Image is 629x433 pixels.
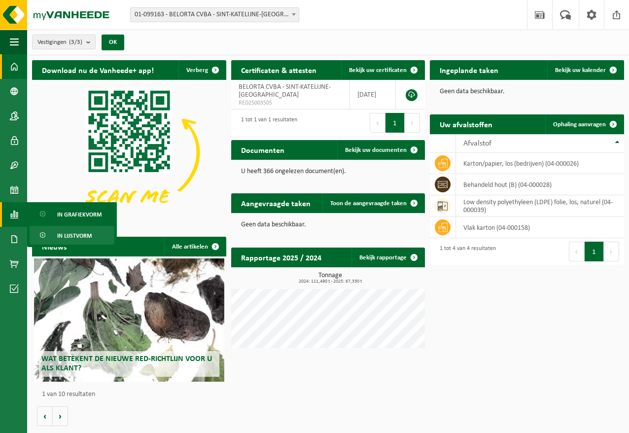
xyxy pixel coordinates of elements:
h2: Uw afvalstoffen [430,114,502,134]
a: In lijstvorm [30,226,114,245]
a: Bekijk uw kalender [547,60,623,80]
p: Geen data beschikbaar. [241,221,416,228]
span: BELORTA CVBA - SINT-KATELIJNE-[GEOGRAPHIC_DATA] [239,83,331,99]
button: Previous [370,113,385,133]
h2: Aangevraagde taken [231,193,320,213]
span: Toon de aangevraagde taken [330,200,407,207]
a: Alle artikelen [164,237,225,256]
span: In lijstvorm [57,226,92,245]
button: Volgende [53,406,68,426]
td: behandeld hout (B) (04-000028) [456,174,624,195]
count: (3/3) [69,39,82,45]
td: low density polyethyleen (LDPE) folie, los, naturel (04-000039) [456,195,624,217]
button: 1 [585,242,604,261]
button: Verberg [178,60,225,80]
button: Previous [569,242,585,261]
td: vlak karton (04-000158) [456,217,624,238]
span: In grafiekvorm [57,205,102,224]
span: Ophaling aanvragen [553,121,606,128]
a: Wat betekent de nieuwe RED-richtlijn voor u als klant? [34,258,224,382]
div: 1 tot 1 van 1 resultaten [236,112,297,134]
a: Bekijk uw certificaten [341,60,424,80]
span: 01-099163 - BELORTA CVBA - SINT-KATELIJNE-WAVER [130,7,299,22]
h3: Tonnage [236,272,425,284]
span: Wat betekent de nieuwe RED-richtlijn voor u als klant? [41,355,212,372]
h2: Rapportage 2025 / 2024 [231,248,331,267]
span: 01-099163 - BELORTA CVBA - SINT-KATELIJNE-WAVER [131,8,299,22]
span: RED25003505 [239,99,343,107]
h2: Documenten [231,140,294,159]
a: In grafiekvorm [30,205,114,223]
span: Bekijk uw certificaten [349,67,407,73]
div: 1 tot 4 van 4 resultaten [435,241,496,262]
span: Bekijk uw kalender [555,67,606,73]
h2: Download nu de Vanheede+ app! [32,60,164,79]
span: Bekijk uw documenten [345,147,407,153]
img: Download de VHEPlus App [32,80,226,225]
button: Vestigingen(3/3) [32,35,96,49]
button: 1 [385,113,405,133]
h2: Certificaten & attesten [231,60,326,79]
span: Verberg [186,67,208,73]
span: 2024: 111,490 t - 2025: 67,330 t [236,279,425,284]
h2: Ingeplande taken [430,60,508,79]
p: U heeft 366 ongelezen document(en). [241,168,416,175]
button: Vorige [37,406,53,426]
p: 1 van 10 resultaten [42,391,221,398]
a: Ophaling aanvragen [545,114,623,134]
a: Bekijk uw documenten [337,140,424,160]
p: Geen data beschikbaar. [440,88,614,95]
button: Next [405,113,420,133]
td: [DATE] [350,80,396,109]
button: OK [102,35,124,50]
a: Bekijk rapportage [351,248,424,267]
a: Toon de aangevraagde taken [322,193,424,213]
button: Next [604,242,619,261]
td: karton/papier, los (bedrijven) (04-000026) [456,153,624,174]
span: Afvalstof [463,140,491,147]
span: Vestigingen [37,35,82,50]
